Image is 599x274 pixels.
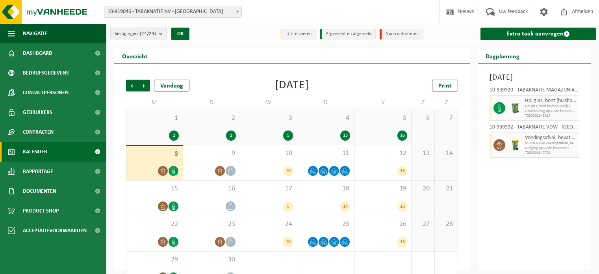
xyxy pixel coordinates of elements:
[126,95,183,110] td: M
[4,257,132,274] iframe: chat widget
[23,24,47,43] span: Navigatie
[280,29,316,39] li: Uit te voeren
[23,122,54,142] span: Contracten
[415,114,430,123] span: 6
[114,48,156,63] h2: Overzicht
[187,255,236,264] span: 30
[301,149,350,158] span: 11
[340,201,350,212] div: 14
[340,130,350,141] div: 13
[187,149,236,158] span: 9
[415,149,430,158] span: 13
[397,130,407,141] div: 16
[490,88,579,95] div: 10-939320 - TABAKNATIE MAGAZIJN AMOS POOLSE CHAUFFEUR - VERREBROEK
[439,114,454,123] span: 7
[138,80,150,91] span: Volgende
[358,114,407,123] span: 5
[354,95,412,110] td: V
[23,221,87,240] span: Acceptatievoorwaarden
[275,80,309,91] div: [DATE]
[320,29,376,39] li: Afgewerkt en afgemeld
[130,220,179,229] span: 22
[130,114,179,123] span: 1
[23,63,69,83] span: Bedrijfsgegevens
[525,146,577,151] span: Lediging op vaste frequentie
[23,43,52,63] span: Dashboard
[358,185,407,193] span: 19
[301,114,350,123] span: 4
[301,220,350,229] span: 25
[115,28,156,40] span: Vestigingen
[140,31,156,36] count: (24/24)
[187,185,236,193] span: 16
[435,95,458,110] td: Z
[509,139,521,151] img: WB-0140-HPE-GN-50
[490,125,579,132] div: 10-939332 - TABAKNATIE VDW - [GEOGRAPHIC_DATA]
[397,166,407,176] div: 16
[283,130,293,141] div: 5
[130,150,179,158] span: 8
[397,201,407,212] div: 16
[183,95,240,110] td: D
[439,220,454,229] span: 28
[187,114,236,123] span: 2
[380,29,423,39] li: Non-conformiteit
[169,130,179,141] div: 2
[23,83,69,103] span: Contactpersonen
[301,185,350,193] span: 18
[23,142,47,162] span: Kalender
[154,80,189,91] div: Vandaag
[478,48,527,63] h2: Dagplanning
[438,83,452,89] span: Print
[23,162,53,181] span: Rapportage
[283,237,293,247] div: 10
[110,28,167,39] button: Vestigingen(24/24)
[490,72,579,84] h3: [DATE]
[358,220,407,229] span: 26
[244,149,293,158] span: 10
[126,80,138,91] span: Vorige
[226,130,236,141] div: 1
[415,185,430,193] span: 20
[130,185,179,193] span: 15
[439,185,454,193] span: 21
[525,141,577,146] span: WB-0140-HP voedingsafval, bevat producten van dierlijke oors
[525,109,577,114] span: Omwisseling op vaste frequentie (incl. verwerking)
[244,185,293,193] span: 17
[525,151,577,155] span: T250001847702
[358,149,407,158] span: 12
[525,135,577,141] span: Voedingsafval, bevat producten van dierlijke oorsprong, onverpakt, categorie 3
[171,28,189,40] button: OK
[244,114,293,123] span: 3
[480,28,596,40] a: Extra taak aanvragen
[23,181,56,201] span: Documenten
[130,255,179,264] span: 29
[187,220,236,229] span: 23
[240,95,297,110] td: W
[283,201,293,212] div: 5
[244,220,293,229] span: 24
[104,6,241,17] span: 10-819046 - TABAKNATIE NV - ANTWERPEN
[525,98,577,104] span: Hol glas, bont (huishoudelijk)
[23,201,59,221] span: Product Shop
[525,114,577,118] span: T250001845217
[283,166,293,176] div: 10
[412,95,435,110] td: Z
[439,149,454,158] span: 14
[23,103,52,122] span: Gebruikers
[297,95,354,110] td: D
[397,237,407,247] div: 16
[509,102,521,114] img: WB-0240-HPE-GN-50
[415,220,430,229] span: 27
[432,80,458,91] a: Print
[525,104,577,109] span: Hol glas, bont (huishoudelijk)
[104,6,242,18] span: 10-819046 - TABAKNATIE NV - ANTWERPEN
